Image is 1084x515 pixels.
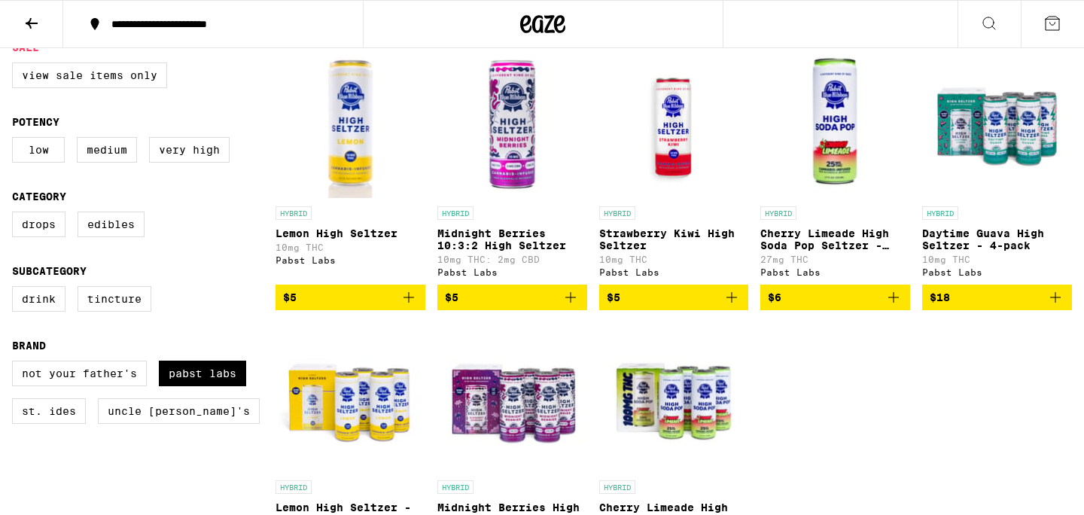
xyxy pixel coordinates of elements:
[599,480,635,494] p: HYBRID
[78,286,151,312] label: Tincture
[760,48,910,285] a: Open page for Cherry Limeade High Soda Pop Seltzer - 25mg from Pabst Labs
[12,398,86,424] label: St. Ides
[607,291,620,303] span: $5
[12,116,59,128] legend: Potency
[276,227,425,239] p: Lemon High Seltzer
[276,285,425,310] button: Add to bag
[276,480,312,494] p: HYBRID
[922,48,1072,199] img: Pabst Labs - Daytime Guava High Seltzer - 4-pack
[599,267,749,277] div: Pabst Labs
[12,137,65,163] label: Low
[922,48,1072,285] a: Open page for Daytime Guava High Seltzer - 4-pack from Pabst Labs
[276,48,425,199] img: Pabst Labs - Lemon High Seltzer
[12,212,65,237] label: Drops
[12,265,87,277] legend: Subcategory
[9,11,108,23] span: Hi. Need any help?
[12,62,167,88] label: View Sale Items Only
[12,340,46,352] legend: Brand
[922,285,1072,310] button: Add to bag
[922,254,1072,264] p: 10mg THC
[437,254,587,264] p: 10mg THC: 2mg CBD
[922,267,1072,277] div: Pabst Labs
[12,361,147,386] label: Not Your Father's
[599,227,749,251] p: Strawberry Kiwi High Seltzer
[437,227,587,251] p: Midnight Berries 10:3:2 High Seltzer
[760,48,910,199] img: Pabst Labs - Cherry Limeade High Soda Pop Seltzer - 25mg
[599,254,749,264] p: 10mg THC
[445,291,458,303] span: $5
[12,190,66,203] legend: Category
[437,285,587,310] button: Add to bag
[437,267,587,277] div: Pabst Labs
[283,291,297,303] span: $5
[760,227,910,251] p: Cherry Limeade High Soda Pop Seltzer - 25mg
[599,322,749,473] img: Pabst Labs - Cherry Limeade High Soda Pop 25mg - 4 Pack
[437,480,473,494] p: HYBRID
[760,285,910,310] button: Add to bag
[437,322,587,473] img: Pabst Labs - Midnight Berries High Seltzer - 4-pack
[98,398,260,424] label: Uncle [PERSON_NAME]'s
[159,361,246,386] label: Pabst Labs
[930,291,950,303] span: $18
[599,285,749,310] button: Add to bag
[78,212,145,237] label: Edibles
[149,137,230,163] label: Very High
[276,48,425,285] a: Open page for Lemon High Seltzer from Pabst Labs
[276,242,425,252] p: 10mg THC
[922,227,1072,251] p: Daytime Guava High Seltzer - 4-pack
[599,48,749,285] a: Open page for Strawberry Kiwi High Seltzer from Pabst Labs
[437,48,587,199] img: Pabst Labs - Midnight Berries 10:3:2 High Seltzer
[768,291,781,303] span: $6
[12,286,65,312] label: Drink
[922,206,958,220] p: HYBRID
[77,137,137,163] label: Medium
[437,48,587,285] a: Open page for Midnight Berries 10:3:2 High Seltzer from Pabst Labs
[760,254,910,264] p: 27mg THC
[437,206,473,220] p: HYBRID
[760,267,910,277] div: Pabst Labs
[599,48,749,199] img: Pabst Labs - Strawberry Kiwi High Seltzer
[599,206,635,220] p: HYBRID
[276,322,425,473] img: Pabst Labs - Lemon High Seltzer - 4-Pack
[276,206,312,220] p: HYBRID
[276,255,425,265] div: Pabst Labs
[760,206,796,220] p: HYBRID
